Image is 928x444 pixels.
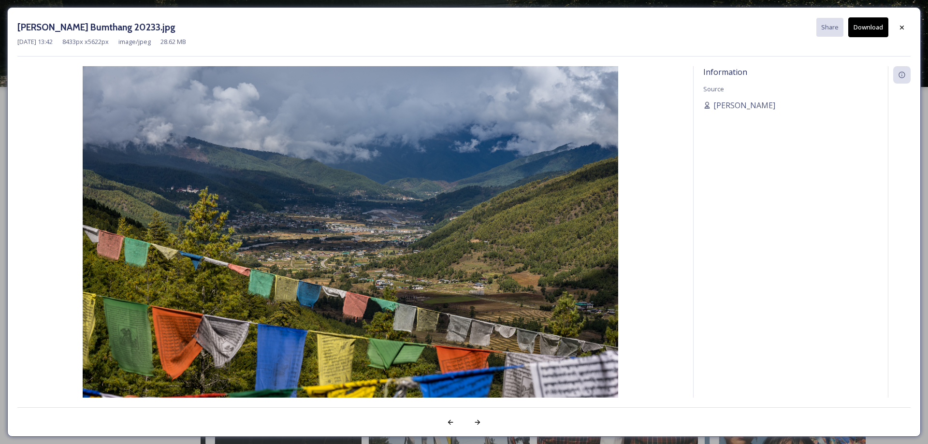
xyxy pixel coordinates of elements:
[713,100,775,111] span: [PERSON_NAME]
[118,37,151,46] span: image/jpeg
[17,20,175,34] h3: [PERSON_NAME] Bumthang 20233.jpg
[703,67,747,77] span: Information
[816,18,843,37] button: Share
[62,37,109,46] span: 8433 px x 5622 px
[703,85,724,93] span: Source
[17,37,53,46] span: [DATE] 13:42
[17,66,683,423] img: Marcus%20Westberg%20Bumthang%2020233.jpg
[848,17,888,37] button: Download
[160,37,186,46] span: 28.62 MB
